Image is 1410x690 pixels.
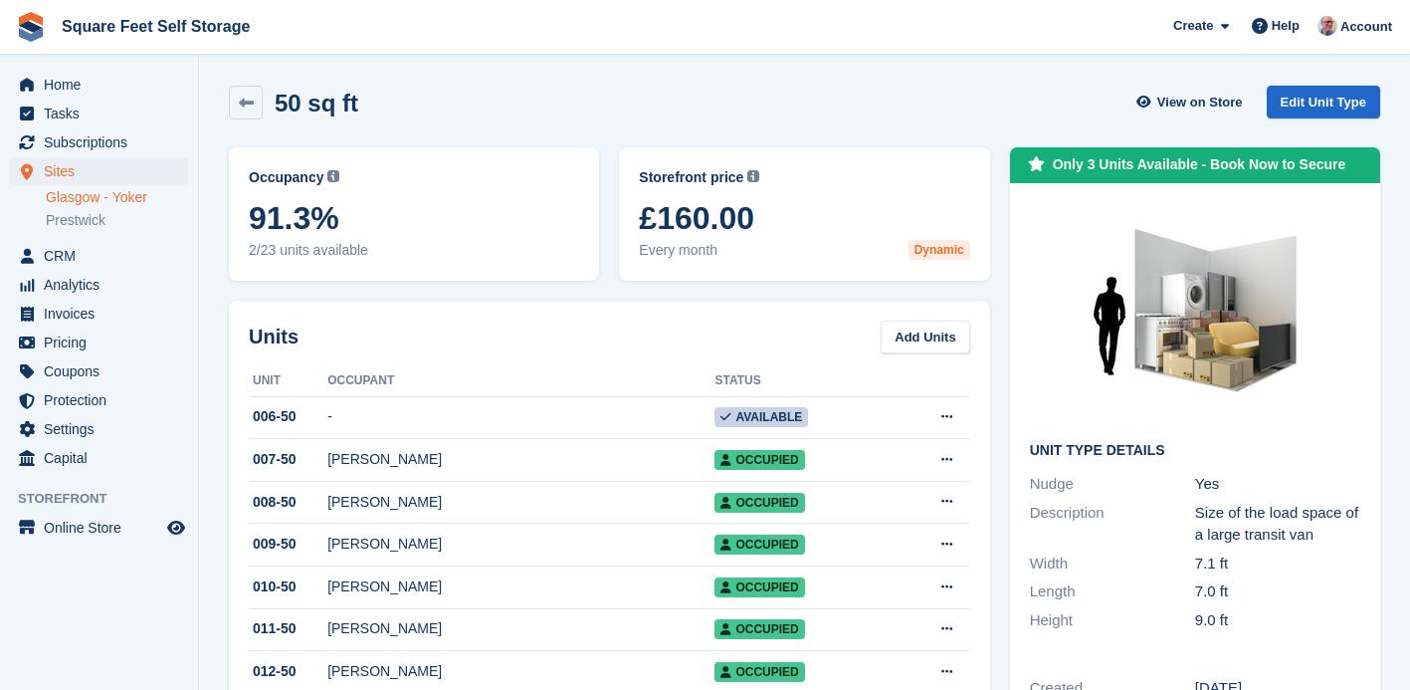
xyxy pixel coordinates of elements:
[1030,502,1195,547] div: Description
[44,128,163,156] span: Subscriptions
[10,386,188,414] a: menu
[1267,86,1380,118] a: Edit Unit Type
[1053,154,1346,175] div: Only 3 Units Available - Book Now to Secure
[714,662,804,682] span: Occupied
[1272,16,1300,36] span: Help
[639,167,743,188] span: Storefront price
[1030,609,1195,632] div: Height
[44,415,163,443] span: Settings
[1195,502,1360,547] div: Size of the load space of a large transit van
[249,534,327,555] div: 009-50
[44,386,163,414] span: Protection
[327,534,714,555] div: [PERSON_NAME]
[249,322,299,351] h2: Units
[249,492,327,513] div: 008-50
[1195,580,1360,603] div: 7.0 ft
[714,450,804,470] span: Occupied
[249,661,327,682] div: 012-50
[46,211,188,230] a: Prestwick
[54,10,258,43] a: Square Feet Self Storage
[46,188,188,207] a: Glasgow - Yoker
[44,444,163,472] span: Capital
[249,618,327,639] div: 011-50
[10,329,188,356] a: menu
[10,514,188,542] a: menu
[327,576,714,597] div: [PERSON_NAME]
[1030,580,1195,603] div: Length
[714,535,804,555] span: Occupied
[327,492,714,513] div: [PERSON_NAME]
[44,357,163,385] span: Coupons
[44,242,163,270] span: CRM
[1030,553,1195,575] div: Width
[44,71,163,99] span: Home
[10,100,188,127] a: menu
[1317,16,1337,36] img: David Greer
[10,415,188,443] a: menu
[714,365,901,397] th: Status
[44,157,163,185] span: Sites
[639,240,969,261] span: Every month
[10,128,188,156] a: menu
[714,493,804,513] span: Occupied
[249,167,323,188] span: Occupancy
[1030,473,1195,496] div: Nudge
[714,407,808,427] span: Available
[10,444,188,472] a: menu
[249,200,579,236] span: 91.3%
[714,577,804,597] span: Occupied
[747,170,759,182] img: icon-info-grey-7440780725fd019a000dd9b08b2336e03edf1995a4989e88bcd33f0948082b44.svg
[10,242,188,270] a: menu
[1030,443,1360,459] h2: Unit Type details
[249,449,327,470] div: 007-50
[249,365,327,397] th: Unit
[327,449,714,470] div: [PERSON_NAME]
[164,516,188,540] a: Preview store
[327,618,714,639] div: [PERSON_NAME]
[10,271,188,299] a: menu
[249,406,327,427] div: 006-50
[1157,93,1243,113] span: View on Store
[1134,86,1251,118] a: View on Store
[1046,203,1344,427] img: 50-sqft-unit.jpg
[327,661,714,682] div: [PERSON_NAME]
[908,240,970,260] div: Dynamic
[44,271,163,299] span: Analytics
[881,321,969,353] a: Add Units
[1173,16,1213,36] span: Create
[10,357,188,385] a: menu
[249,576,327,597] div: 010-50
[16,12,46,42] img: stora-icon-8386f47178a22dfd0bd8f6a31ec36ba5ce8667c1dd55bd0f319d3a0aa187defe.svg
[249,240,579,261] span: 2/23 units available
[1195,473,1360,496] div: Yes
[1195,553,1360,575] div: 7.1 ft
[1195,609,1360,632] div: 9.0 ft
[275,90,358,116] h2: 50 sq ft
[327,365,714,397] th: Occupant
[44,300,163,328] span: Invoices
[1340,17,1392,37] span: Account
[714,619,804,639] span: Occupied
[44,329,163,356] span: Pricing
[10,157,188,185] a: menu
[327,396,714,439] td: -
[18,489,198,509] span: Storefront
[639,200,969,236] span: £160.00
[10,300,188,328] a: menu
[44,100,163,127] span: Tasks
[44,514,163,542] span: Online Store
[10,71,188,99] a: menu
[327,170,339,182] img: icon-info-grey-7440780725fd019a000dd9b08b2336e03edf1995a4989e88bcd33f0948082b44.svg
